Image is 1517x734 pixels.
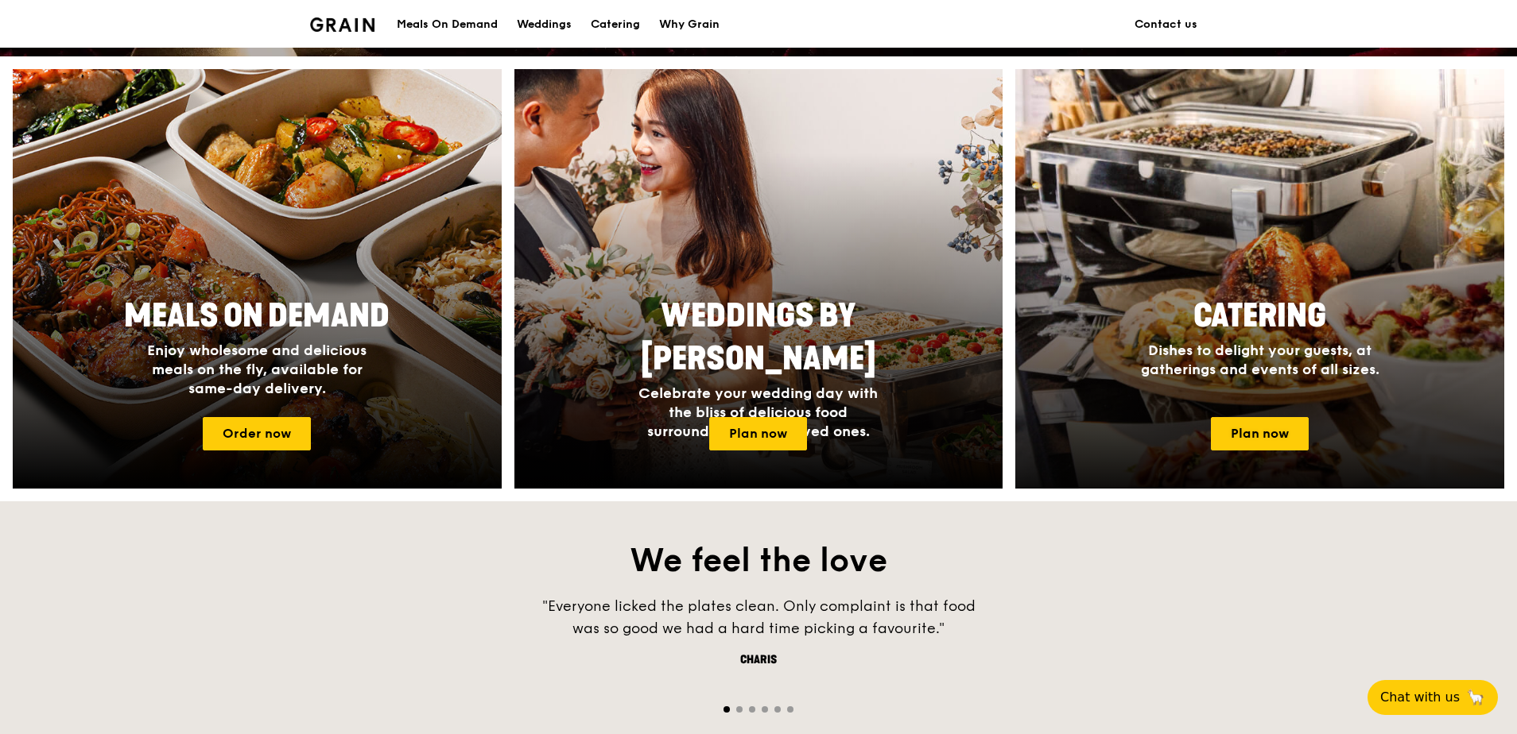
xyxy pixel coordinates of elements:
[762,706,768,713] span: Go to slide 4
[13,69,502,489] a: Meals On DemandEnjoy wholesome and delicious meals on the fly, available for same-day delivery.Or...
[520,595,997,639] div: "Everyone licked the plates clean. Only complaint is that food was so good we had a hard time pic...
[724,706,730,713] span: Go to slide 1
[13,69,502,489] img: meals-on-demand-card.d2b6f6db.png
[1141,342,1379,378] span: Dishes to delight your guests, at gatherings and events of all sizes.
[203,417,311,450] a: Order now
[507,1,581,48] a: Weddings
[787,706,793,713] span: Go to slide 6
[659,1,720,48] div: Why Grain
[591,1,640,48] div: Catering
[749,706,755,713] span: Go to slide 3
[709,417,807,450] a: Plan now
[514,69,1003,489] img: weddings-card.4f3003b8.jpg
[397,1,498,48] div: Meals On Demand
[310,17,374,32] img: Grain
[1015,69,1504,489] a: CateringDishes to delight your guests, at gatherings and events of all sizes.Plan now
[1466,688,1485,707] span: 🦙
[124,297,390,335] span: Meals On Demand
[514,69,1003,489] a: Weddings by [PERSON_NAME]Celebrate your wedding day with the bliss of delicious food surrounded b...
[147,342,367,397] span: Enjoy wholesome and delicious meals on the fly, available for same-day delivery.
[1368,680,1498,715] button: Chat with us🦙
[1380,688,1460,707] span: Chat with us
[517,1,572,48] div: Weddings
[520,652,997,668] div: Charis
[1193,297,1326,335] span: Catering
[774,706,781,713] span: Go to slide 5
[581,1,650,48] a: Catering
[1211,417,1309,450] a: Plan now
[736,706,743,713] span: Go to slide 2
[641,297,876,378] span: Weddings by [PERSON_NAME]
[650,1,729,48] a: Why Grain
[638,384,878,440] span: Celebrate your wedding day with the bliss of delicious food surrounded by your loved ones.
[1125,1,1207,48] a: Contact us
